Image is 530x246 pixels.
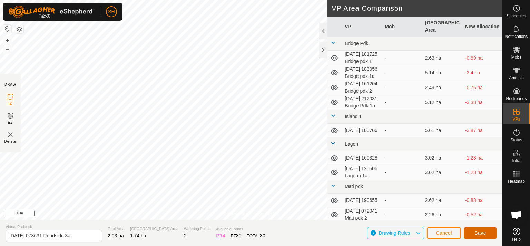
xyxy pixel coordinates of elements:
span: Save [474,230,486,236]
img: VP [6,131,14,139]
td: 2.62 ha [422,194,462,207]
td: -3.4 ha [462,65,502,80]
div: IZ [216,232,225,239]
span: IZ [9,101,12,106]
div: - [385,69,419,76]
span: EZ [8,120,13,125]
a: Privacy Policy [224,211,250,217]
td: [DATE] 183056 Bridge pdk 1a [342,65,382,80]
div: DRAW [4,82,16,87]
span: 30 [236,233,242,238]
span: Virtual Paddock [6,224,102,230]
span: Cancel [436,230,452,236]
td: -1.28 ha [462,151,502,165]
span: 1.74 ha [130,233,146,238]
td: -0.75 ha [462,80,502,95]
span: VPs [512,117,520,121]
span: Help [512,237,521,242]
span: 14 [220,233,225,238]
button: Map Layers [15,25,23,33]
div: EZ [231,232,242,239]
td: 5.14 ha [422,65,462,80]
td: [DATE] 100706 [342,124,382,137]
span: Neckbands [506,96,527,101]
span: Schedules [507,14,526,18]
td: 5.61 ha [422,124,462,137]
div: Open chat [506,205,527,225]
td: [DATE] 190655 [342,194,382,207]
span: 2.03 ha [108,233,124,238]
td: [DATE] 072041 Mati pdk 2 [342,207,382,222]
div: - [385,99,419,106]
span: Delete [4,139,17,144]
span: Mobs [511,55,521,59]
div: - [385,84,419,91]
td: -1.28 ha [462,165,502,180]
span: Lagon [345,141,358,147]
a: Help [503,225,530,244]
span: 2 [184,233,187,238]
span: Infra [512,158,520,163]
a: Contact Us [258,211,278,217]
td: 2.49 ha [422,80,462,95]
h2: VP Area Comparison [332,4,502,12]
td: 2.63 ha [422,51,462,65]
td: -0.88 ha [462,194,502,207]
span: 30 [260,233,265,238]
th: VP [342,17,382,37]
span: Mati pdk [345,184,363,189]
td: [DATE] 160328 [342,151,382,165]
td: -0.52 ha [462,207,502,222]
th: [GEOGRAPHIC_DATA] Area [422,17,462,37]
td: -3.38 ha [462,95,502,110]
td: [DATE] 212031 Bridge Pdk 1a [342,95,382,110]
span: Drawing Rules [379,230,410,236]
div: - [385,169,419,176]
td: 2.26 ha [422,207,462,222]
button: + [3,36,11,44]
td: [DATE] 161204 Bridge pdk 2 [342,80,382,95]
span: Total Area [108,226,125,232]
button: Save [464,227,497,239]
div: - [385,154,419,162]
img: Gallagher Logo [8,6,95,18]
span: Status [510,138,522,142]
button: Cancel [427,227,461,239]
td: -3.87 ha [462,124,502,137]
div: - [385,197,419,204]
span: Bridge Pdk [345,41,368,46]
td: -0.89 ha [462,51,502,65]
span: Available Points [216,226,265,232]
div: TOTAL [247,232,265,239]
div: - [385,54,419,62]
span: Heatmap [508,179,525,183]
span: [GEOGRAPHIC_DATA] Area [130,226,178,232]
button: – [3,45,11,53]
span: Animals [509,76,524,80]
span: Watering Points [184,226,210,232]
td: 3.02 ha [422,151,462,165]
div: - [385,211,419,218]
td: 5.12 ha [422,95,462,110]
button: Reset Map [3,25,11,33]
th: New Allocation [462,17,502,37]
td: [DATE] 125606 Lagoon 1a [342,165,382,180]
span: Island 1 [345,114,362,119]
div: - [385,127,419,134]
td: [DATE] 181725 Bridge pdk 1 [342,51,382,65]
span: SH [108,8,115,16]
th: Mob [382,17,422,37]
span: Notifications [505,34,528,39]
td: 3.02 ha [422,165,462,180]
